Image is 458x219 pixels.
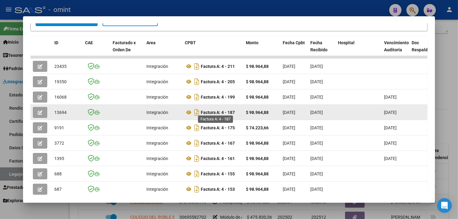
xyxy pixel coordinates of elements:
strong: $ 98.964,88 [246,187,269,192]
span: CAE [85,40,93,45]
datatable-header-cell: Monto [244,36,281,63]
datatable-header-cell: CPBT [182,36,244,63]
strong: $ 98.964,88 [246,156,269,161]
i: Descargar documento [193,123,201,133]
span: [DATE] [384,110,397,115]
strong: Factura A: 4 - 167 [201,141,235,146]
span: [DATE] [283,125,296,130]
span: [DATE] [283,110,296,115]
span: [DATE] [311,187,323,192]
div: Open Intercom Messenger [437,198,452,213]
span: [DATE] [283,79,296,84]
span: 1395 [54,156,64,161]
span: [DATE] [283,64,296,69]
strong: Factura A: 4 - 175 [201,125,235,130]
strong: Factura A: 4 - 199 [201,95,235,100]
strong: $ 98.964,88 [246,110,269,115]
span: Hospital [338,40,355,45]
span: 13694 [54,110,67,115]
datatable-header-cell: Facturado x Orden De [110,36,144,63]
span: Fecha Recibido [311,40,328,52]
strong: Factura A: 4 - 153 [201,187,235,192]
span: Integración [146,171,168,176]
strong: $ 98.964,88 [246,141,269,146]
i: Descargar documento [193,61,201,71]
i: Descargar documento [193,154,201,163]
i: Descargar documento [193,77,201,87]
datatable-header-cell: Hospital [336,36,382,63]
strong: $ 98.964,88 [246,95,269,100]
i: Descargar documento [193,108,201,117]
span: Integración [146,187,168,192]
strong: $ 98.964,88 [246,171,269,176]
span: Facturado x Orden De [113,40,136,52]
datatable-header-cell: Fecha Recibido [308,36,336,63]
strong: $ 98.964,88 [246,79,269,84]
span: Integración [146,110,168,115]
span: [DATE] [283,171,296,176]
span: CPBT [185,40,196,45]
span: Vencimiento Auditoría [384,40,409,52]
strong: Factura A: 4 - 187 [201,110,235,115]
strong: Factura A: 4 - 155 [201,171,235,176]
span: ID [54,40,58,45]
span: Integración [146,125,168,130]
strong: Factura A: 4 - 161 [201,156,235,161]
strong: Factura A: 4 - 205 [201,79,235,84]
span: Integración [146,141,168,146]
span: Integración [146,95,168,100]
span: [DATE] [311,79,323,84]
span: [DATE] [283,156,296,161]
span: [DATE] [311,64,323,69]
span: [DATE] [384,141,397,146]
strong: Factura A: 4 - 211 [201,64,235,69]
span: Doc Respaldatoria [412,40,440,52]
span: 16068 [54,95,67,100]
span: [DATE] [311,95,323,100]
span: Fecha Cpbt [283,40,305,45]
strong: $ 98.964,88 [246,64,269,69]
span: [DATE] [311,110,323,115]
span: [DATE] [311,171,323,176]
span: 3772 [54,141,64,146]
datatable-header-cell: Fecha Cpbt [281,36,308,63]
i: Descargar documento [193,184,201,194]
i: Descargar documento [193,92,201,102]
span: [DATE] [311,125,323,130]
span: [DATE] [384,95,397,100]
datatable-header-cell: Area [144,36,182,63]
i: Descargar documento [193,138,201,148]
datatable-header-cell: CAE [83,36,110,63]
datatable-header-cell: ID [52,36,83,63]
span: Monto [246,40,259,45]
span: Integración [146,156,168,161]
span: 9191 [54,125,64,130]
datatable-header-cell: Doc Respaldatoria [409,36,446,63]
span: 19350 [54,79,67,84]
span: [DATE] [311,141,323,146]
span: Integración [146,79,168,84]
span: [DATE] [384,156,397,161]
span: 688 [54,171,62,176]
i: Descargar documento [193,169,201,179]
span: 687 [54,187,62,192]
span: [DATE] [283,95,296,100]
span: [DATE] [384,125,397,130]
span: [DATE] [283,187,296,192]
span: [DATE] [283,141,296,146]
span: [DATE] [311,156,323,161]
strong: $ 74.223,66 [246,125,269,130]
span: Integración [146,64,168,69]
span: 23435 [54,64,67,69]
span: Area [146,40,156,45]
datatable-header-cell: Vencimiento Auditoría [382,36,409,63]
